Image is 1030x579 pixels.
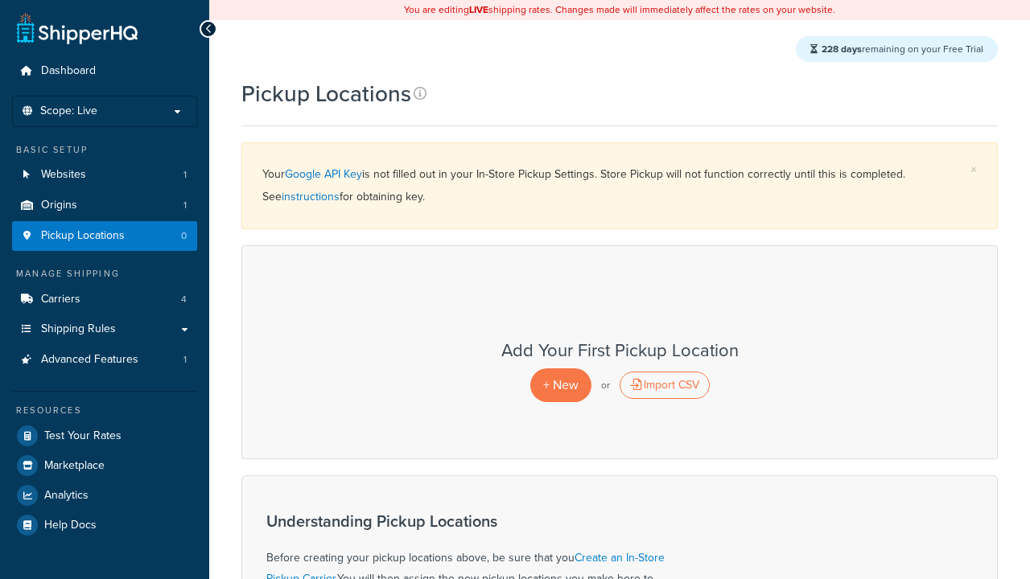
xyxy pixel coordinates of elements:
b: LIVE [469,2,488,17]
span: Help Docs [44,519,97,532]
span: Analytics [44,489,89,503]
li: Advanced Features [12,345,197,375]
span: Origins [41,199,77,212]
span: 1 [183,168,187,182]
a: Google API Key [285,166,362,183]
span: Scope: Live [40,105,97,118]
span: + New [543,376,579,394]
a: Websites 1 [12,160,197,190]
span: 0 [181,229,187,243]
h3: Understanding Pickup Locations [266,512,669,530]
h1: Pickup Locations [241,78,411,109]
a: Analytics [12,481,197,510]
span: Shipping Rules [41,322,116,336]
a: Marketplace [12,451,197,480]
a: Carriers 4 [12,285,197,314]
span: 1 [183,353,187,367]
a: ShipperHQ Home [17,12,138,44]
a: + New [530,368,591,401]
span: 4 [181,293,187,306]
a: Origins 1 [12,191,197,220]
div: Import CSV [620,372,710,399]
span: 1 [183,199,187,212]
a: instructions [282,188,340,205]
span: Websites [41,168,86,182]
span: Dashboard [41,64,96,78]
div: Your is not filled out in your In-Store Pickup Settings. Store Pickup will not function correctly... [262,163,977,208]
span: Pickup Locations [41,229,125,243]
div: Basic Setup [12,143,197,157]
li: Carriers [12,285,197,314]
a: Advanced Features 1 [12,345,197,375]
a: Dashboard [12,56,197,86]
a: Test Your Rates [12,421,197,450]
a: × [970,163,977,176]
span: Carriers [41,293,80,306]
span: Marketplace [44,459,105,473]
a: Pickup Locations 0 [12,221,197,251]
a: Shipping Rules [12,314,197,344]
span: Advanced Features [41,353,138,367]
span: Test Your Rates [44,429,122,443]
li: Websites [12,160,197,190]
div: Resources [12,404,197,417]
li: Origins [12,191,197,220]
p: or [601,374,610,396]
div: Manage Shipping [12,267,197,281]
div: remaining on your Free Trial [796,36,998,62]
h3: Add Your First Pickup Location [258,341,981,360]
strong: 228 days [822,42,862,56]
a: Help Docs [12,511,197,540]
li: Pickup Locations [12,221,197,251]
